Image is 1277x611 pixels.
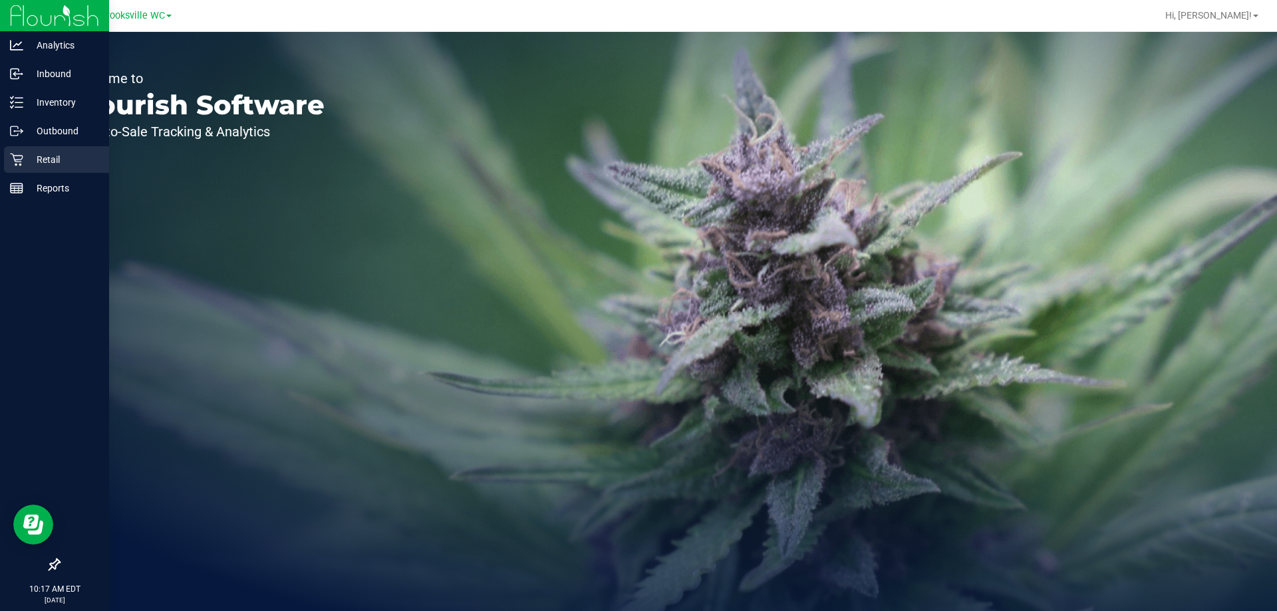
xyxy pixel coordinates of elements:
[72,125,325,138] p: Seed-to-Sale Tracking & Analytics
[10,96,23,109] inline-svg: Inventory
[23,180,103,196] p: Reports
[72,72,325,85] p: Welcome to
[10,67,23,80] inline-svg: Inbound
[72,92,325,118] p: Flourish Software
[6,595,103,605] p: [DATE]
[13,505,53,545] iframe: Resource center
[10,182,23,195] inline-svg: Reports
[23,152,103,168] p: Retail
[10,39,23,52] inline-svg: Analytics
[23,37,103,53] p: Analytics
[1165,10,1252,21] span: Hi, [PERSON_NAME]!
[10,153,23,166] inline-svg: Retail
[23,94,103,110] p: Inventory
[10,124,23,138] inline-svg: Outbound
[100,10,165,21] span: Brooksville WC
[23,66,103,82] p: Inbound
[23,123,103,139] p: Outbound
[6,583,103,595] p: 10:17 AM EDT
